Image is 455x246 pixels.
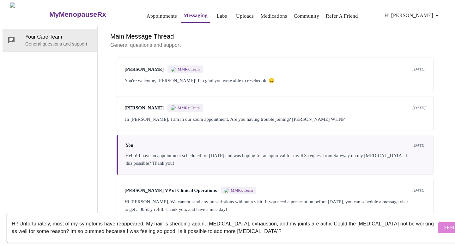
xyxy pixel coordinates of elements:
[125,152,426,167] div: Hello! I have an appointment scheduled for [DATE] and was hoping for an approval for my RX reques...
[224,188,229,193] img: MMRX
[291,10,322,22] button: Community
[236,12,254,21] a: Uploads
[412,188,426,193] span: [DATE]
[171,105,176,110] img: MMRX
[125,143,133,148] span: You
[217,12,227,21] a: Labs
[124,105,164,111] span: [PERSON_NAME]
[178,105,200,110] span: MMRx Team
[3,29,97,52] div: Your Care TeamGeneral questions and support
[124,67,164,72] span: [PERSON_NAME]
[385,11,441,20] span: Hi [PERSON_NAME]
[323,10,361,22] button: Refer a Friend
[124,188,217,193] span: [PERSON_NAME] VP of Clinical Operations
[147,12,177,21] a: Appointments
[212,10,232,22] button: Labs
[124,115,426,123] div: Hi [PERSON_NAME], I am in our zoom appointment. Are you having trouble joining? [PERSON_NAME] WHNP
[48,3,131,26] a: MyMenopauseRx
[258,10,290,22] button: Medications
[412,67,426,72] span: [DATE]
[326,12,358,21] a: Refer a Friend
[25,33,92,41] span: Your Care Team
[231,188,253,193] span: MMRx Team
[110,41,440,49] p: General questions and support
[110,31,440,41] h6: Main Message Thread
[181,9,210,23] button: Messaging
[124,77,426,84] div: You're welcome, [PERSON_NAME]! I'm glad you were able to reschedule 😊
[144,10,179,22] button: Appointments
[124,198,426,213] div: Hi [PERSON_NAME], We cannot send any prescriptions without a visit. If you need a prescription be...
[10,3,48,26] img: MyMenopauseRx Logo
[25,41,92,47] p: General questions and support
[261,12,287,21] a: Medications
[12,218,436,238] textarea: Send a message about your appointment
[412,105,426,110] span: [DATE]
[184,11,208,20] a: Messaging
[234,10,257,22] button: Uploads
[171,67,176,72] img: MMRX
[382,9,443,22] button: Hi [PERSON_NAME]
[178,67,200,72] span: MMRx Team
[49,10,106,19] h3: MyMenopauseRx
[294,12,319,21] a: Community
[412,143,426,148] span: [DATE]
